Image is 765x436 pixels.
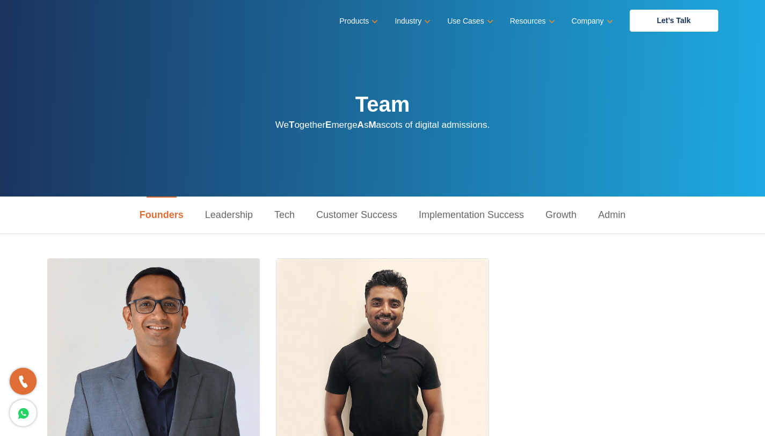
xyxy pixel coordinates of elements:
a: Tech [264,197,305,234]
a: Products [339,13,376,29]
a: Customer Success [305,197,408,234]
strong: T [289,120,294,130]
a: Company [572,13,611,29]
strong: Team [355,92,410,116]
a: Leadership [194,197,264,234]
a: Use Cases [447,13,491,29]
strong: E [325,120,331,130]
a: Industry [395,13,428,29]
a: Growth [535,197,587,234]
strong: A [358,120,364,130]
a: Implementation Success [408,197,535,234]
a: Founders [129,197,194,234]
a: Admin [587,197,636,234]
a: Let’s Talk [630,10,718,32]
a: Resources [510,13,553,29]
strong: M [368,120,376,130]
p: We ogether merge s ascots of digital admissions. [275,117,490,133]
